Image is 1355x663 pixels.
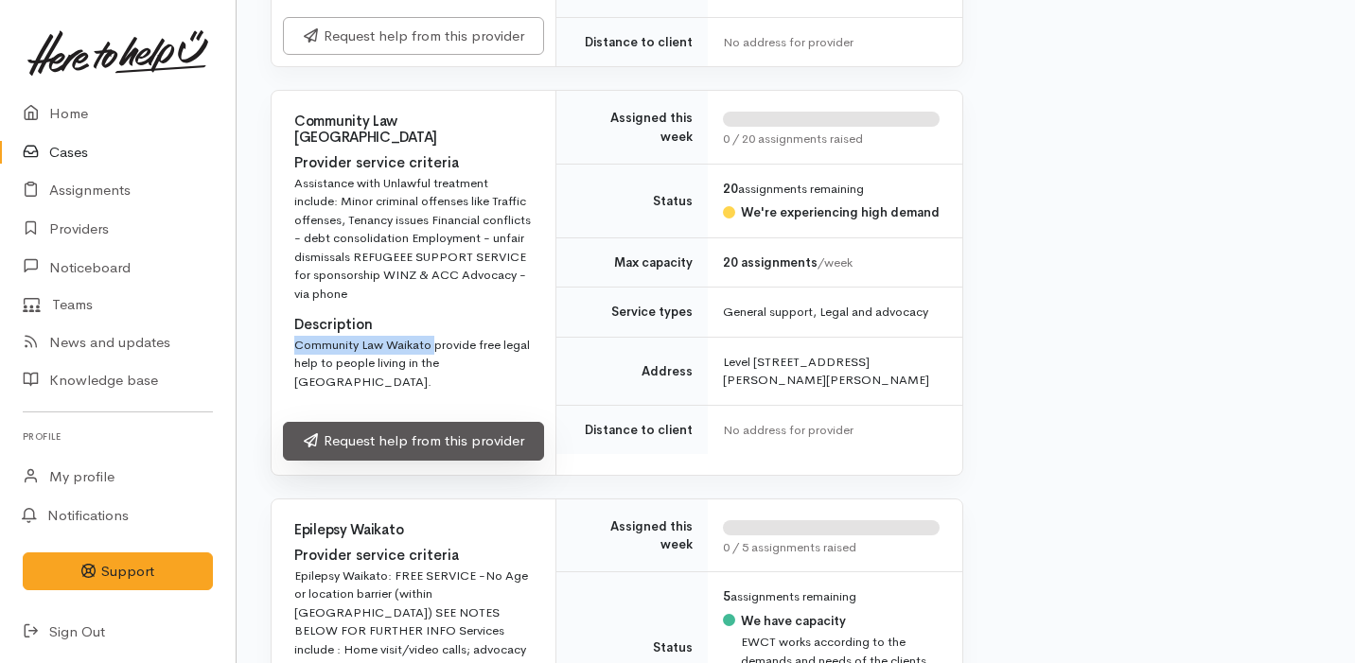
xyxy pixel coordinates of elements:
[294,174,533,304] div: Assistance with Unlawful treatment include: Minor criminal offenses like Traffic offenses, Tenanc...
[556,237,708,288] td: Max capacity
[723,303,940,322] div: General support, Legal and advocacy
[723,353,940,390] div: Level [STREET_ADDRESS][PERSON_NAME][PERSON_NAME]
[556,91,708,164] td: Assigned this week
[723,180,940,199] div: assignments remaining
[556,405,708,454] td: Distance to client
[723,181,738,197] b: 20
[723,33,940,52] div: No address for provider
[294,113,533,145] h4: Community Law [GEOGRAPHIC_DATA]
[294,336,533,392] div: Community Law Waikato provide free legal help to people living in the [GEOGRAPHIC_DATA].
[741,204,940,220] b: We're experiencing high demand
[556,164,708,237] td: Status
[723,538,940,557] div: 0 / 5 assignments raised
[723,421,940,440] div: No address for provider
[723,130,940,148] div: 0 / 20 assignments raised
[294,522,533,538] h4: Epilepsy Waikato
[723,587,940,606] div: assignments remaining
[294,152,459,174] label: Provider service criteria
[818,254,853,270] span: /week
[556,337,708,405] td: Address
[294,545,459,567] label: Provider service criteria
[23,552,213,591] button: Support
[723,254,818,270] b: 20 assignments
[556,499,708,572] td: Assigned this week
[283,422,544,461] a: Request help from this provider
[741,613,846,629] b: We have capacity
[294,314,373,336] label: Description
[283,17,544,56] a: Request help from this provider
[723,588,730,604] b: 5
[556,17,708,66] td: Distance to client
[23,424,213,449] h6: Profile
[556,288,708,338] td: Service types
